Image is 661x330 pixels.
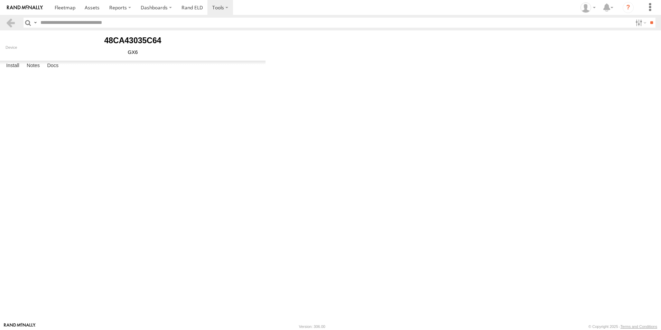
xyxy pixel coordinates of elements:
div: © Copyright 2025 - [588,324,657,329]
label: Notes [23,61,43,71]
div: Devan Weelborg [578,2,598,13]
a: Visit our Website [4,323,36,330]
img: rand-logo.svg [7,5,43,10]
div: Version: 306.00 [299,324,325,329]
label: Search Query [32,18,38,28]
div: Device [6,45,260,49]
div: GX6 [6,49,260,55]
b: 48CA43035C64 [104,36,161,45]
a: Terms and Conditions [621,324,657,329]
i: ? [623,2,634,13]
label: Search Filter Options [633,18,648,28]
label: Install [3,61,23,71]
a: Back to previous Page [6,18,16,28]
label: Docs [44,61,62,71]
